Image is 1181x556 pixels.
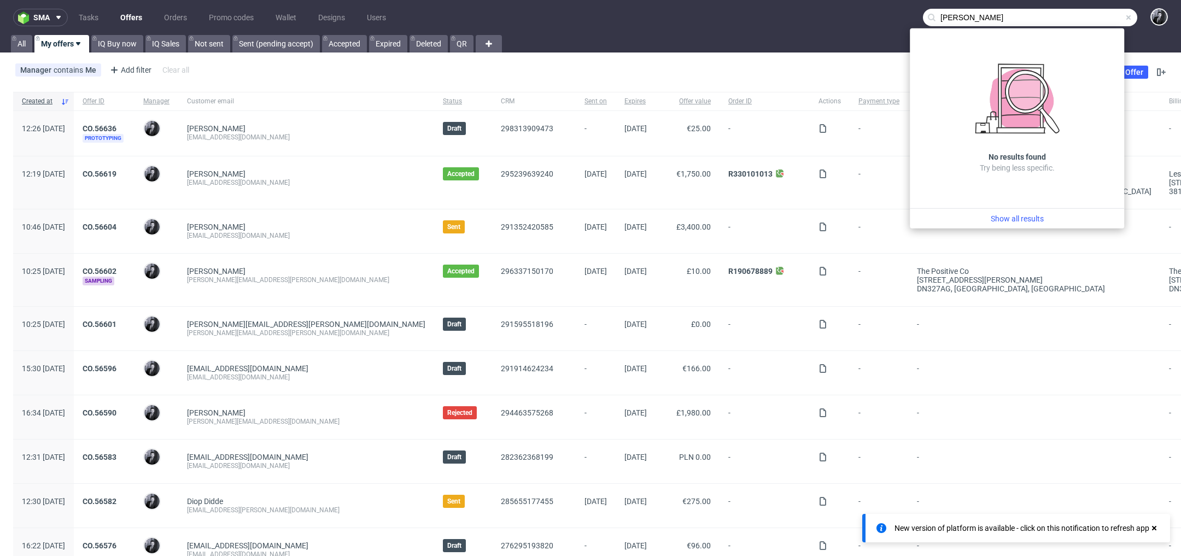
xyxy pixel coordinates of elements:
span: £3,400.00 [676,223,711,231]
span: - [584,408,607,426]
span: £10.00 [687,267,711,276]
span: - [917,497,1151,514]
span: 10:46 [DATE] [22,223,65,231]
span: [DATE] [584,267,607,276]
img: Philippe Dubuy [144,219,160,235]
span: Sent [447,223,460,231]
span: - [858,497,899,514]
span: - [858,453,899,470]
h3: No results found [989,151,1046,162]
a: IQ Sales [145,35,186,52]
div: New version of platform is available - click on this notification to refresh app [894,523,1149,534]
div: [PERSON_NAME][EMAIL_ADDRESS][PERSON_NAME][DOMAIN_NAME] [187,276,425,284]
span: [DATE] [584,497,607,506]
span: - [858,320,899,337]
span: £0.00 [691,320,711,329]
img: logo [18,11,33,24]
span: - [584,320,607,337]
img: Philippe Dubuy [144,317,160,332]
span: Draft [447,453,461,461]
span: - [584,453,607,470]
a: 295239639240 [501,169,553,178]
span: [DATE] [624,320,647,329]
div: [EMAIL_ADDRESS][PERSON_NAME][DOMAIN_NAME] [187,506,425,514]
button: sma [13,9,68,26]
span: Draft [447,124,461,133]
span: sma [33,14,50,21]
span: 15:30 [DATE] [22,364,65,373]
a: My offers [34,35,89,52]
span: [EMAIL_ADDRESS][DOMAIN_NAME] [187,364,308,373]
span: - [858,169,899,196]
span: Manager [143,97,169,106]
span: Sent [447,497,460,506]
a: Orders [157,9,194,26]
span: 12:31 [DATE] [22,453,65,461]
div: [EMAIL_ADDRESS][DOMAIN_NAME] [187,231,425,240]
a: 294463575268 [501,408,553,417]
span: Payment type [858,97,899,106]
span: contains [54,66,85,74]
span: £1,980.00 [676,408,711,417]
span: - [917,408,1151,426]
span: CRM [501,97,567,106]
span: - [858,364,899,382]
span: Manager [20,66,54,74]
span: - [728,408,801,426]
img: Philippe Dubuy [144,264,160,279]
span: - [858,408,899,426]
a: 296337150170 [501,267,553,276]
div: [PERSON_NAME][EMAIL_ADDRESS][PERSON_NAME][DOMAIN_NAME] [187,329,425,337]
a: [PERSON_NAME] [187,169,245,178]
img: Philippe Dubuy [1151,9,1167,25]
span: [DATE] [624,408,647,417]
a: Promo codes [202,9,260,26]
span: - [584,364,607,382]
span: €166.00 [682,364,711,373]
a: CO.56619 [83,169,116,178]
a: 298313909473 [501,124,553,133]
a: R190678889 [728,267,773,276]
span: Draft [447,364,461,373]
a: [PERSON_NAME] [187,124,245,133]
span: - [728,453,801,470]
a: 291914624234 [501,364,553,373]
a: 282362368199 [501,453,553,461]
span: - [917,364,1151,382]
p: Try being less specific. [980,162,1055,173]
span: €25.00 [687,124,711,133]
a: All [11,35,32,52]
a: 285655177455 [501,497,553,506]
a: CO.56604 [83,223,116,231]
span: - [917,320,1151,337]
a: 291352420585 [501,223,553,231]
span: - [728,223,801,240]
span: - [584,124,607,143]
a: CO.56596 [83,364,116,373]
a: CO.56601 [83,320,116,329]
a: CO.56602 [83,267,116,276]
div: Clear all [160,62,191,78]
a: 276295193820 [501,541,553,550]
span: €96.00 [687,541,711,550]
span: Draft [447,541,461,550]
a: 291595518196 [501,320,553,329]
span: - [858,124,899,143]
span: - [917,223,1151,240]
span: [DATE] [624,453,647,461]
img: Philippe Dubuy [144,405,160,420]
span: Offer value [664,97,711,106]
span: €1,750.00 [676,169,711,178]
span: [DATE] [584,223,607,231]
span: Created at [22,97,56,106]
a: QR [450,35,473,52]
a: Show all results [914,213,1120,224]
a: [PERSON_NAME] [187,267,245,276]
span: 12:26 [DATE] [22,124,65,133]
span: Sent on [584,97,607,106]
span: Expires [624,97,647,106]
a: Wallet [269,9,303,26]
a: Designs [312,9,352,26]
img: Philippe Dubuy [144,538,160,553]
span: PLN 0.00 [679,453,711,461]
